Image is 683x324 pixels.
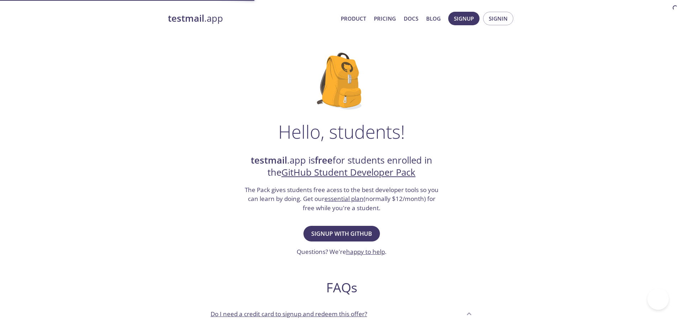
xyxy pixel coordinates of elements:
h3: Questions? We're . [297,247,387,256]
p: Do I need a credit card to signup and redeem this offer? [211,309,367,319]
button: Signup [448,12,480,25]
a: Pricing [374,14,396,23]
a: GitHub Student Developer Pack [281,166,415,179]
img: github-student-backpack.png [317,53,366,110]
span: Signup [454,14,474,23]
span: Signup with GitHub [311,229,372,239]
strong: free [315,154,333,166]
h3: The Pack gives students free acess to the best developer tools so you can learn by doing. Get our... [244,185,439,213]
iframe: Help Scout Beacon - Open [647,288,669,310]
a: Blog [426,14,441,23]
h1: Hello, students! [278,121,405,142]
button: Signup with GitHub [303,226,380,241]
h2: FAQs [205,280,478,296]
strong: testmail [168,12,204,25]
button: Signin [483,12,513,25]
strong: testmail [251,154,287,166]
a: Product [341,14,366,23]
div: Do I need a credit card to signup and redeem this offer? [205,304,478,323]
span: Signin [489,14,508,23]
a: happy to help [346,248,385,256]
a: Docs [404,14,418,23]
a: testmail.app [168,12,335,25]
a: essential plan [324,195,364,203]
h2: .app is for students enrolled in the [244,154,439,179]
